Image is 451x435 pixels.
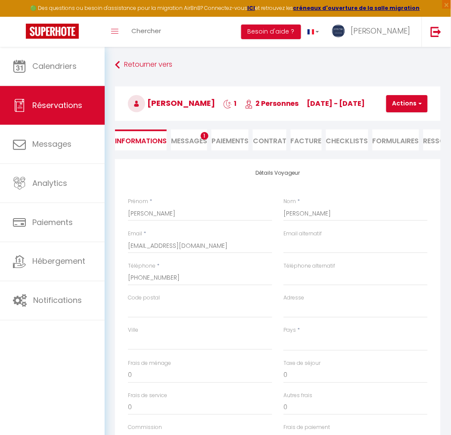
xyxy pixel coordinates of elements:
li: Informations [115,130,167,151]
label: Téléphone [128,262,156,270]
span: 2 Personnes [245,99,299,108]
img: ... [332,25,345,37]
label: Téléphone alternatif [283,262,335,270]
a: créneaux d'ouverture de la salle migration [293,4,420,12]
li: Contrat [253,130,286,151]
span: Messages [171,136,207,146]
img: Super Booking [26,24,79,39]
label: Code postal [128,294,160,302]
label: Nom [283,197,296,206]
span: [PERSON_NAME] [128,98,215,108]
h4: Détails Voyageur [128,170,428,176]
a: Chercher [125,17,168,47]
span: 1 [223,99,236,108]
label: Pays [283,327,296,335]
li: CHECKLISTS [326,130,368,151]
button: Ouvrir le widget de chat LiveChat [7,3,33,29]
span: [DATE] - [DATE] [307,99,365,108]
a: ICI [247,4,255,12]
span: Notifications [33,295,82,306]
button: Actions [386,95,428,112]
span: Analytics [32,178,67,188]
label: Frais de service [128,392,167,400]
li: FORMULAIRES [373,130,419,151]
span: [PERSON_NAME] [351,25,411,36]
label: Frais de ménage [128,360,171,368]
span: Messages [32,139,72,149]
label: Commission [128,424,162,432]
a: ... [PERSON_NAME] [326,17,422,47]
span: 1 [201,132,208,140]
label: Frais de paiement [283,424,330,432]
label: Adresse [283,294,304,302]
li: Facture [291,130,322,151]
a: Retourner vers [115,57,441,73]
span: Calendriers [32,61,77,71]
label: Ville [128,327,138,335]
span: Paiements [32,217,73,228]
button: Besoin d'aide ? [241,25,301,39]
label: Email alternatif [283,230,322,238]
span: Hébergement [32,256,85,267]
span: Réservations [32,100,82,111]
img: logout [431,26,442,37]
label: Email [128,230,142,238]
label: Prénom [128,197,148,206]
label: Taxe de séjour [283,360,320,368]
label: Autres frais [283,392,312,400]
span: Chercher [131,26,161,35]
li: Paiements [212,130,249,151]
